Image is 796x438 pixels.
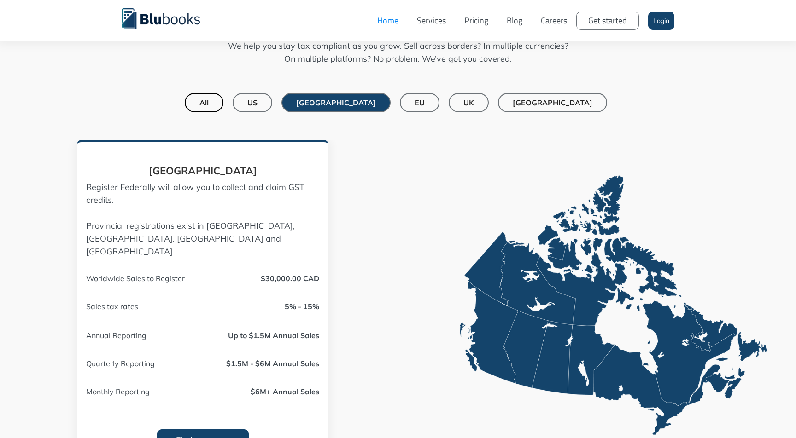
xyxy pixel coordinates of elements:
p: We help you stay tax compliant as you grow. Sell across borders? In multiple currencies? [122,40,674,65]
div: Annual Reporting [86,329,215,341]
div: All [199,98,209,107]
a: Home [368,7,408,35]
div: EU [415,98,425,107]
a: Services [408,7,455,35]
span: On multiple platforms? No problem. We’ve got you covered. [284,52,512,65]
div: $6M+ Annual Sales [251,385,319,397]
div: $30,000.00 CAD [261,272,319,284]
a: Login [648,12,674,30]
a: home [122,7,214,29]
a: Get started [576,12,639,30]
div: Quarterly Reporting [86,357,215,369]
div: Sales tax rates [86,300,215,313]
div: $1.5M - $6M Annual Sales [226,357,319,369]
div: Monthly Reporting [86,385,215,397]
div: [GEOGRAPHIC_DATA] [296,98,376,107]
div: US [247,98,258,107]
div: UK [463,98,474,107]
a: Blog [497,7,532,35]
p: Register Federally will allow you to collect and claim GST credits. Provincial registrations exis... [86,181,320,258]
div: Worldwide Sales to Register [86,272,215,284]
div: Up to $1.5M Annual Sales [228,329,319,341]
a: Careers [532,7,576,35]
a: Pricing [455,7,497,35]
div: 5% - 15% [285,300,319,313]
div: [GEOGRAPHIC_DATA] [513,98,592,107]
strong: [GEOGRAPHIC_DATA] [149,164,257,177]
